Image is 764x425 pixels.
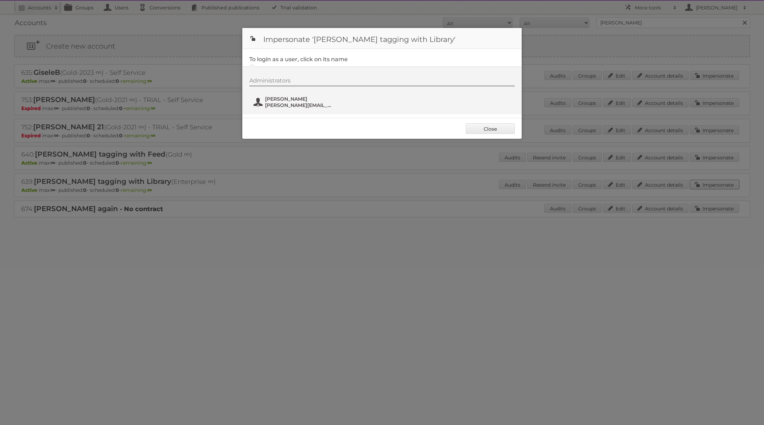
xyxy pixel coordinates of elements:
div: Administrators [249,77,515,86]
legend: To login as a user, click on its name [249,56,348,63]
h1: Impersonate '[PERSON_NAME] tagging with Library' [242,28,522,49]
a: Close [466,123,515,134]
span: [PERSON_NAME][EMAIL_ADDRESS][DOMAIN_NAME] [265,102,333,108]
button: [PERSON_NAME] [PERSON_NAME][EMAIL_ADDRESS][DOMAIN_NAME] [253,95,335,109]
span: [PERSON_NAME] [265,96,333,102]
